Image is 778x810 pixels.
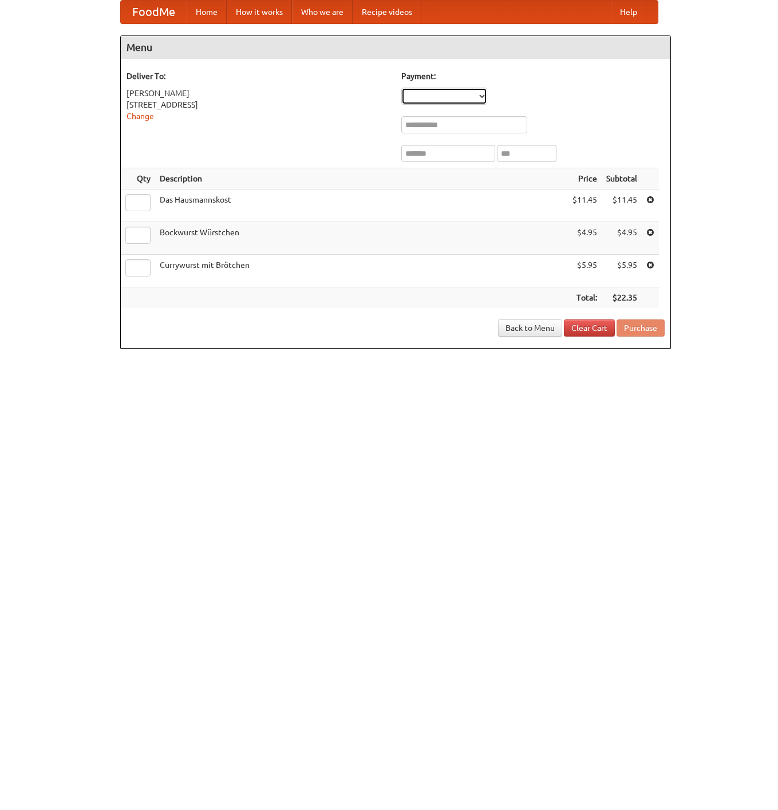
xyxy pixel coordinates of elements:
[568,168,602,189] th: Price
[127,70,390,82] h5: Deliver To:
[617,319,665,337] button: Purchase
[121,1,187,23] a: FoodMe
[187,1,227,23] a: Home
[121,168,155,189] th: Qty
[292,1,353,23] a: Who we are
[568,222,602,255] td: $4.95
[353,1,421,23] a: Recipe videos
[602,168,642,189] th: Subtotal
[155,168,568,189] th: Description
[227,1,292,23] a: How it works
[568,287,602,309] th: Total:
[602,189,642,222] td: $11.45
[602,222,642,255] td: $4.95
[155,255,568,287] td: Currywurst mit Brötchen
[498,319,562,337] a: Back to Menu
[602,287,642,309] th: $22.35
[401,70,665,82] h5: Payment:
[611,1,646,23] a: Help
[564,319,615,337] a: Clear Cart
[568,255,602,287] td: $5.95
[127,99,390,110] div: [STREET_ADDRESS]
[155,189,568,222] td: Das Hausmannskost
[121,36,670,59] h4: Menu
[602,255,642,287] td: $5.95
[155,222,568,255] td: Bockwurst Würstchen
[127,112,154,121] a: Change
[127,88,390,99] div: [PERSON_NAME]
[568,189,602,222] td: $11.45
